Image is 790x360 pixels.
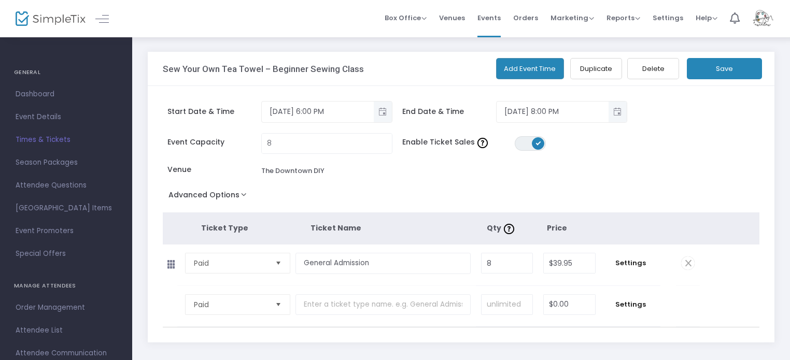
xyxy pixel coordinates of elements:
span: Paid [194,299,267,310]
div: The Downtown DIY [261,166,325,176]
span: End Date & Time [402,106,496,117]
span: Season Packages [16,156,117,169]
h4: MANAGE ATTENDEES [14,276,118,296]
span: Marketing [551,13,594,23]
span: Paid [194,258,267,268]
h4: GENERAL [14,62,118,83]
input: unlimited [482,295,532,314]
span: Box Office [385,13,427,23]
span: Settings [653,5,683,31]
input: Select date & time [262,103,374,120]
button: Toggle popup [374,102,392,122]
input: Enter a ticket type name. e.g. General Admission [295,294,470,315]
input: Select date & time [497,103,609,120]
span: Reports [606,13,640,23]
button: Delete [627,58,679,79]
span: Order Management [16,301,117,314]
span: Attendee List [16,324,117,337]
button: Select [271,295,286,314]
span: Venue [167,164,261,175]
span: Times & Tickets [16,133,117,147]
span: Qty [487,223,517,233]
span: Settings [606,258,655,268]
input: Price [544,253,595,273]
span: [GEOGRAPHIC_DATA] Items [16,201,117,215]
span: Venues [439,5,465,31]
span: Event Details [16,110,117,124]
span: Price [547,223,567,233]
input: Enter a ticket type name. e.g. General Admission [295,253,470,274]
span: Events [477,5,501,31]
span: Enable Ticket Sales [402,137,515,148]
button: Advanced Options [163,188,257,206]
span: Help [696,13,717,23]
span: Settings [606,299,655,310]
button: Select [271,253,286,273]
img: question-mark [504,224,514,234]
button: Add Event Time [496,58,565,79]
img: question-mark [477,138,488,148]
span: Event Capacity [167,137,261,148]
span: Event Promoters [16,224,117,238]
button: Save [687,58,762,79]
span: Orders [513,5,538,31]
span: Ticket Type [201,223,248,233]
h3: Sew Your Own Tea Towel – Beginner Sewing Class [163,64,364,74]
span: Special Offers [16,247,117,261]
button: Toggle popup [609,102,627,122]
span: Attendee Questions [16,179,117,192]
span: Ticket Name [311,223,361,233]
span: Attendee Communication [16,347,117,360]
span: Dashboard [16,88,117,101]
input: Price [544,295,595,314]
span: ON [536,140,541,146]
span: Start Date & Time [167,106,261,117]
button: Duplicate [570,58,622,79]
